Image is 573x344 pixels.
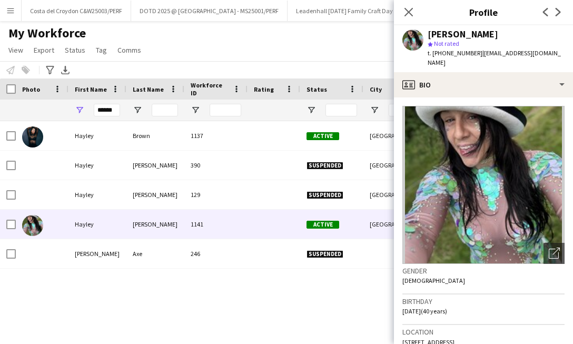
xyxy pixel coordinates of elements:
[394,5,573,19] h3: Profile
[75,85,107,93] span: First Name
[210,104,241,116] input: Workforce ID Filter Input
[126,239,184,268] div: Axe
[191,81,229,97] span: Workforce ID
[126,121,184,150] div: Brown
[68,180,126,209] div: Hayley
[394,72,573,97] div: Bio
[307,250,343,258] span: Suspended
[184,121,248,150] div: 1137
[65,45,85,55] span: Status
[96,45,107,55] span: Tag
[184,210,248,239] div: 1141
[402,106,565,264] img: Crew avatar or photo
[428,49,561,66] span: | [EMAIL_ADDRESS][DOMAIN_NAME]
[126,180,184,209] div: [PERSON_NAME]
[363,210,427,239] div: [GEOGRAPHIC_DATA]
[402,266,565,276] h3: Gender
[8,25,86,41] span: My Workforce
[8,45,23,55] span: View
[22,215,43,236] img: Hayley O’Beirne
[22,1,131,21] button: Costa del Croydon C&W25003/PERF
[59,64,72,76] app-action-btn: Export XLSX
[133,105,142,115] button: Open Filter Menu
[544,243,565,264] div: Open photos pop-in
[68,239,126,268] div: [PERSON_NAME]
[307,105,316,115] button: Open Filter Menu
[61,43,90,57] a: Status
[126,210,184,239] div: [PERSON_NAME]
[113,43,145,57] a: Comms
[434,40,459,47] span: Not rated
[370,85,382,93] span: City
[363,121,427,150] div: [GEOGRAPHIC_DATA]
[402,307,447,315] span: [DATE] (40 years)
[152,104,178,116] input: Last Name Filter Input
[184,180,248,209] div: 129
[307,162,343,170] span: Suspended
[402,297,565,306] h3: Birthday
[363,151,427,180] div: [GEOGRAPHIC_DATA]
[307,85,327,93] span: Status
[402,277,465,284] span: [DEMOGRAPHIC_DATA]
[307,132,339,140] span: Active
[184,151,248,180] div: 390
[94,104,120,116] input: First Name Filter Input
[29,43,58,57] a: Export
[131,1,288,21] button: DOTD 2025 @ [GEOGRAPHIC_DATA] - MS25001/PERF
[68,121,126,150] div: Hayley
[428,49,482,57] span: t. [PHONE_NUMBER]
[4,43,27,57] a: View
[288,1,450,21] button: Leadenhall [DATE] Family Craft Day - 40LH25004/PERF
[44,64,56,76] app-action-btn: Advanced filters
[92,43,111,57] a: Tag
[307,191,343,199] span: Suspended
[68,151,126,180] div: Hayley
[363,180,427,209] div: [GEOGRAPHIC_DATA]
[22,85,40,93] span: Photo
[191,105,200,115] button: Open Filter Menu
[389,104,420,116] input: City Filter Input
[402,327,565,337] h3: Location
[370,105,379,115] button: Open Filter Menu
[126,151,184,180] div: [PERSON_NAME]
[22,126,43,148] img: Hayley Brown
[133,85,164,93] span: Last Name
[184,239,248,268] div: 246
[68,210,126,239] div: Hayley
[254,85,274,93] span: Rating
[34,45,54,55] span: Export
[117,45,141,55] span: Comms
[307,221,339,229] span: Active
[428,30,498,39] div: [PERSON_NAME]
[75,105,84,115] button: Open Filter Menu
[325,104,357,116] input: Status Filter Input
